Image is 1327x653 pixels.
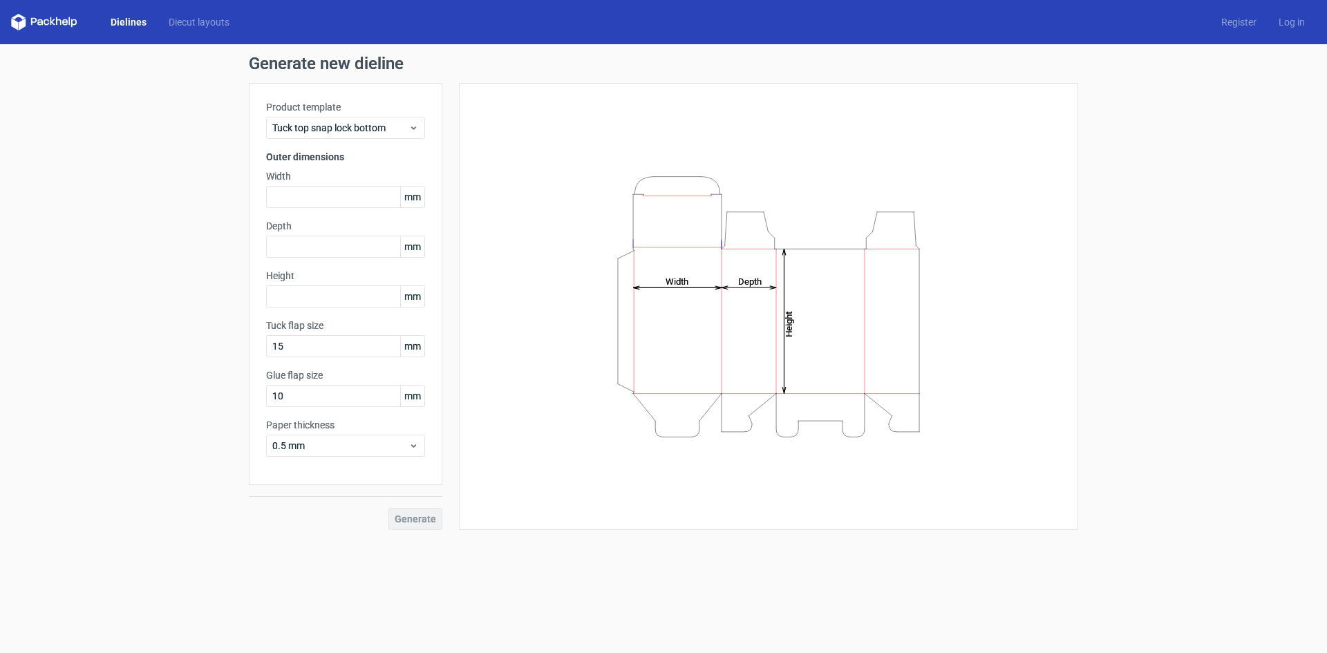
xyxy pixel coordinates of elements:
tspan: Width [666,276,688,286]
tspan: Depth [738,276,762,286]
label: Product template [266,100,425,114]
label: Width [266,169,425,183]
a: Dielines [100,15,158,29]
span: 0.5 mm [272,439,408,453]
h3: Outer dimensions [266,150,425,164]
span: mm [400,286,424,307]
label: Height [266,269,425,283]
h1: Generate new dieline [249,55,1078,72]
label: Depth [266,219,425,233]
span: mm [400,187,424,207]
a: Register [1210,15,1268,29]
span: mm [400,336,424,357]
a: Log in [1268,15,1316,29]
span: mm [400,236,424,257]
a: Diecut layouts [158,15,241,29]
label: Tuck flap size [266,319,425,332]
span: Tuck top snap lock bottom [272,121,408,135]
tspan: Height [784,311,794,337]
label: Paper thickness [266,418,425,432]
span: mm [400,386,424,406]
label: Glue flap size [266,368,425,382]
